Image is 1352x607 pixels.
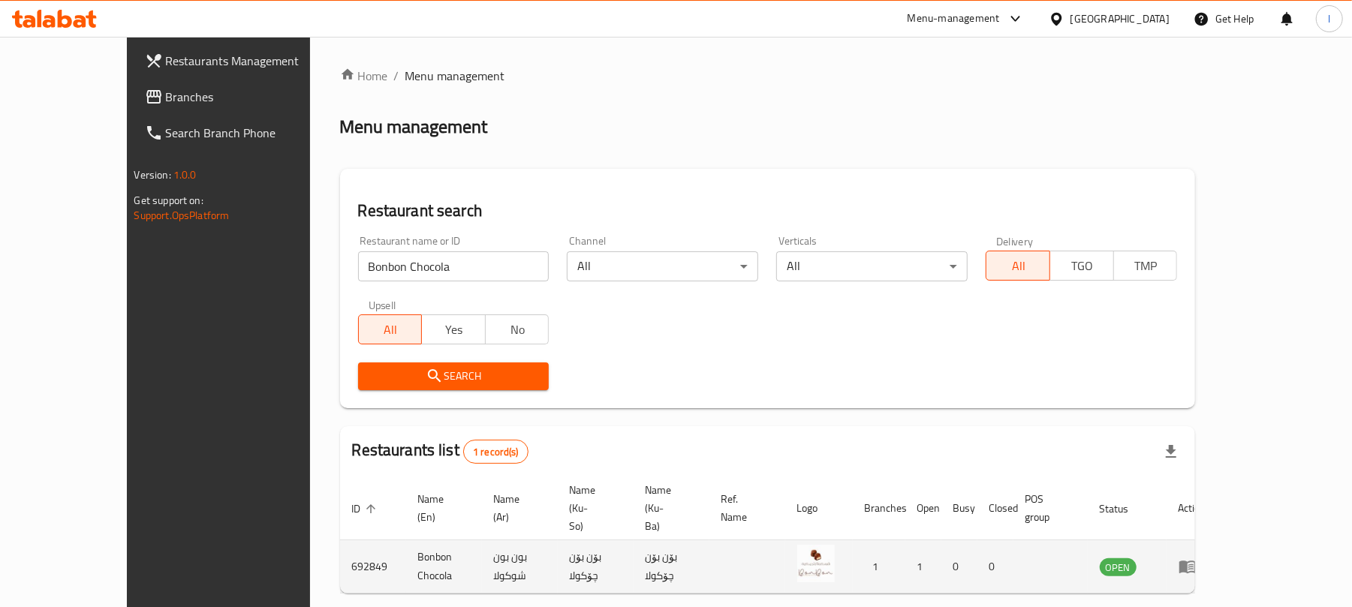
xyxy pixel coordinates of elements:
[134,206,230,225] a: Support.OpsPlatform
[358,314,423,344] button: All
[492,319,544,341] span: No
[464,445,528,459] span: 1 record(s)
[166,52,341,70] span: Restaurants Management
[941,540,977,593] td: 0
[996,236,1034,246] label: Delivery
[785,476,853,540] th: Logo
[418,490,464,526] span: Name (En)
[721,490,767,526] span: Ref. Name
[421,314,486,344] button: Yes
[1100,559,1137,576] span: OPEN
[406,540,482,593] td: Bonbon Chocola
[1328,11,1330,27] span: l
[1167,476,1218,540] th: Action
[941,476,977,540] th: Busy
[482,540,558,593] td: بون بون شوكولا
[340,67,388,85] a: Home
[133,79,353,115] a: Branches
[905,540,941,593] td: 1
[340,476,1218,593] table: enhanced table
[1100,500,1149,518] span: Status
[977,476,1013,540] th: Closed
[133,115,353,151] a: Search Branch Phone
[166,88,341,106] span: Branches
[634,540,709,593] td: بۆن بۆن چۆکولا
[370,367,537,386] span: Search
[776,251,968,281] div: All
[977,540,1013,593] td: 0
[1120,255,1172,277] span: TMP
[358,200,1178,222] h2: Restaurant search
[567,251,758,281] div: All
[340,540,406,593] td: 692849
[340,115,488,139] h2: Menu management
[1056,255,1108,277] span: TGO
[352,500,381,518] span: ID
[908,10,1000,28] div: Menu-management
[340,67,1196,85] nav: breadcrumb
[853,540,905,593] td: 1
[1153,434,1189,470] div: Export file
[365,319,417,341] span: All
[133,43,353,79] a: Restaurants Management
[352,439,528,464] h2: Restaurants list
[463,440,528,464] div: Total records count
[797,545,835,582] img: Bonbon Chocola
[405,67,505,85] span: Menu management
[1070,11,1170,27] div: [GEOGRAPHIC_DATA]
[369,299,396,310] label: Upsell
[134,191,203,210] span: Get support on:
[173,165,197,185] span: 1.0.0
[358,251,550,281] input: Search for restaurant name or ID..
[134,165,171,185] span: Version:
[494,490,540,526] span: Name (Ar)
[853,476,905,540] th: Branches
[485,314,550,344] button: No
[558,540,634,593] td: بۆن بۆن چۆکولا
[1049,251,1114,281] button: TGO
[905,476,941,540] th: Open
[570,481,616,535] span: Name (Ku-So)
[166,124,341,142] span: Search Branch Phone
[1113,251,1178,281] button: TMP
[1025,490,1070,526] span: POS group
[992,255,1044,277] span: All
[986,251,1050,281] button: All
[646,481,691,535] span: Name (Ku-Ba)
[358,362,550,390] button: Search
[394,67,399,85] li: /
[428,319,480,341] span: Yes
